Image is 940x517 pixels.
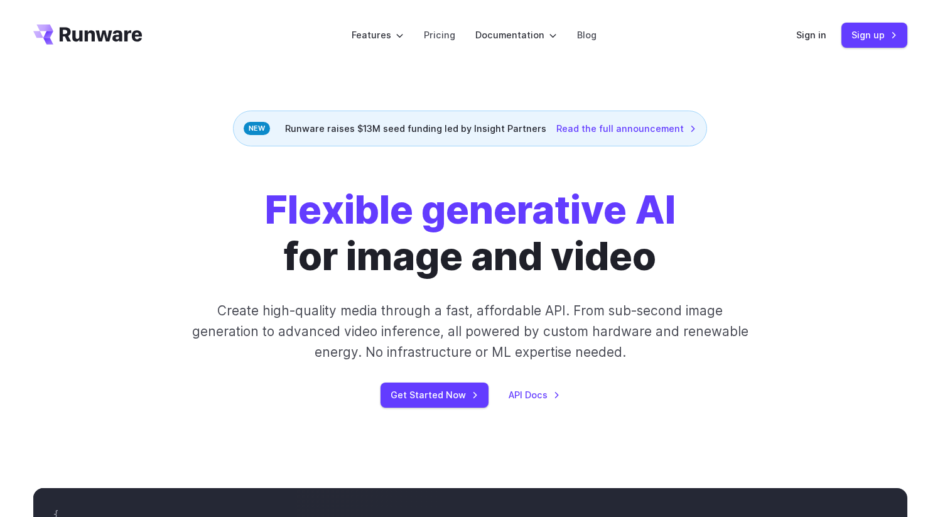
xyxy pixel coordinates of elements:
[424,28,455,42] a: Pricing
[233,111,707,146] div: Runware raises $13M seed funding led by Insight Partners
[577,28,597,42] a: Blog
[265,187,676,280] h1: for image and video
[265,186,676,233] strong: Flexible generative AI
[381,383,489,407] a: Get Started Now
[352,28,404,42] label: Features
[190,300,750,363] p: Create high-quality media through a fast, affordable API. From sub-second image generation to adv...
[475,28,557,42] label: Documentation
[509,388,560,402] a: API Docs
[33,24,143,45] a: Go to /
[841,23,907,47] a: Sign up
[556,121,696,136] a: Read the full announcement
[796,28,826,42] a: Sign in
